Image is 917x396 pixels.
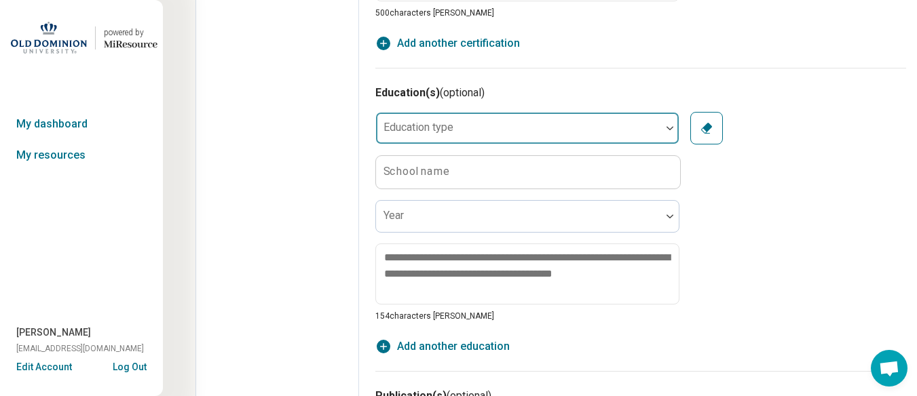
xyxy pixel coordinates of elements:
[113,360,147,371] button: Log Out
[104,26,157,39] div: powered by
[11,22,87,54] img: Old Dominion University
[397,338,510,355] span: Add another education
[383,166,450,177] label: School name
[16,360,72,374] button: Edit Account
[375,310,679,322] p: 154 characters [PERSON_NAME]
[375,85,906,101] h3: Education(s)
[5,22,157,54] a: Old Dominion Universitypowered by
[383,121,453,134] label: Education type
[16,325,91,340] span: [PERSON_NAME]
[375,338,510,355] button: Add another education
[440,86,485,99] span: (optional)
[16,342,144,355] span: [EMAIL_ADDRESS][DOMAIN_NAME]
[871,350,907,387] div: Open chat
[375,7,679,19] p: 500 characters [PERSON_NAME]
[383,209,404,222] label: Year
[375,35,520,52] button: Add another certification
[397,35,520,52] span: Add another certification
